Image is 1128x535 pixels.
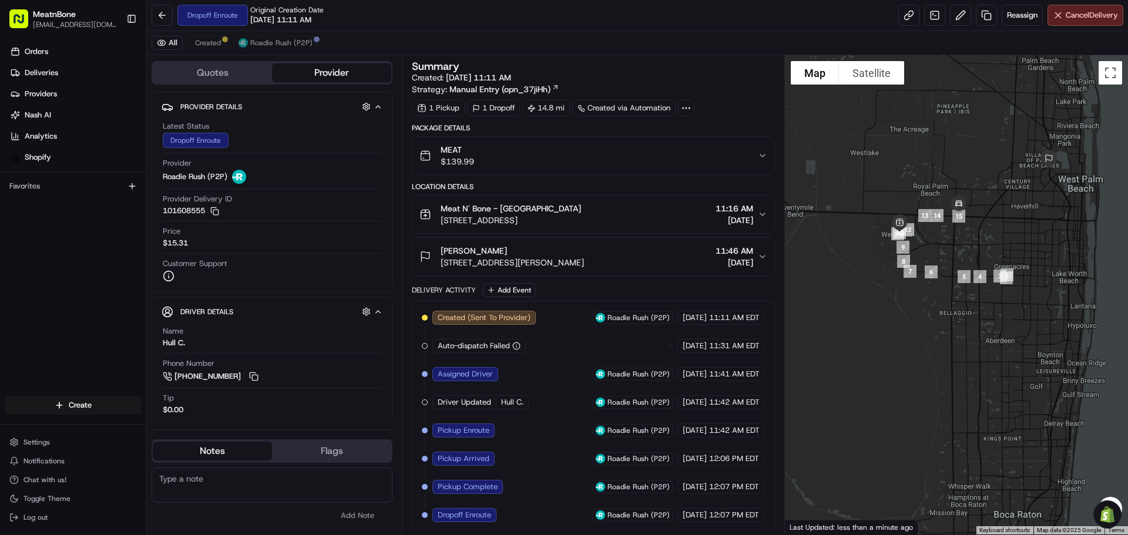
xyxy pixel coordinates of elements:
[709,482,759,492] span: 12:07 PM EDT
[438,510,491,520] span: Dropoff Enroute
[5,5,122,33] button: MeatnBone[EMAIL_ADDRESS][DOMAIN_NAME]
[25,68,58,78] span: Deliveries
[163,171,227,182] span: Roadie Rush (P2P)
[5,127,146,146] a: Analytics
[709,510,759,520] span: 12:07 PM EDT
[25,131,57,142] span: Analytics
[163,338,185,348] div: Hull C.
[163,405,183,415] div: $0.00
[250,38,313,48] span: Roadie Rush (P2P)
[163,358,214,369] span: Phone Number
[716,245,753,257] span: 11:46 AM
[683,425,707,436] span: [DATE]
[163,393,174,403] span: Tip
[716,203,753,214] span: 11:16 AM
[989,265,1011,287] div: 3
[441,214,581,226] span: [STREET_ADDRESS]
[596,313,605,322] img: roadie-logo-v2.jpg
[5,490,142,507] button: Toggle Theme
[163,238,188,248] span: $15.31
[683,510,707,520] span: [DATE]
[522,100,570,116] div: 14.8 mi
[5,42,146,61] a: Orders
[163,370,260,383] a: [PHONE_NUMBER]
[5,106,146,125] a: Nash AI
[892,236,914,258] div: 9
[607,426,670,435] span: Roadie Rush (P2P)
[1066,10,1118,21] span: Cancel Delivery
[709,341,760,351] span: 11:31 AM EDT
[441,144,474,156] span: MEAT
[412,72,511,83] span: Created:
[441,203,581,214] span: Meat N' Bone - [GEOGRAPHIC_DATA]
[709,397,760,408] span: 11:42 AM EDT
[180,102,242,112] span: Provider Details
[153,442,272,460] button: Notes
[596,510,605,520] img: roadie-logo-v2.jpg
[1002,5,1043,26] button: Reassign
[785,520,918,534] div: Last Updated: less than a minute ago
[920,261,942,283] div: 6
[5,85,146,103] a: Providers
[467,100,520,116] div: 1 Dropoff
[979,526,1030,534] button: Keyboard shortcuts
[163,326,183,337] span: Name
[607,313,670,322] span: Roadie Rush (P2P)
[449,83,559,95] a: Manual Entry (opn_37jiHh)
[683,453,707,464] span: [DATE]
[1048,5,1123,26] button: CancelDelivery
[23,456,65,466] span: Notifications
[163,158,192,169] span: Provider
[5,434,142,450] button: Settings
[683,341,707,351] span: [DATE]
[996,264,1018,286] div: 2
[914,204,936,227] div: 13
[438,312,531,323] span: Created (Sent To Provider)
[23,494,70,503] span: Toggle Theme
[839,61,904,85] button: Show satellite imagery
[153,63,272,82] button: Quotes
[969,265,991,288] div: 4
[250,5,324,15] span: Original Creation Date
[25,152,51,163] span: Shopify
[683,482,707,492] span: [DATE]
[716,214,753,226] span: [DATE]
[438,482,498,492] span: Pickup Complete
[33,20,117,29] button: [EMAIL_ADDRESS][DOMAIN_NAME]
[438,397,491,408] span: Driver Updated
[23,438,50,447] span: Settings
[596,398,605,407] img: roadie-logo-v2.jpg
[446,72,511,83] span: [DATE] 11:11 AM
[152,36,183,50] button: All
[483,283,535,297] button: Add Event
[412,285,476,295] div: Delivery Activity
[233,36,318,50] button: Roadie Rush (P2P)
[1037,527,1101,533] span: Map data ©2025 Google
[272,442,391,460] button: Flags
[607,369,670,379] span: Roadie Rush (P2P)
[23,475,66,484] span: Chat with us!
[5,63,146,82] a: Deliveries
[791,61,839,85] button: Show street map
[709,453,759,464] span: 12:06 PM EDT
[953,265,975,288] div: 5
[709,425,760,436] span: 11:42 AM EDT
[412,182,774,191] div: Location Details
[162,97,382,116] button: Provider Details
[412,61,459,72] h3: Summary
[683,397,707,408] span: [DATE]
[449,83,550,95] span: Manual Entry (opn_37jiHh)
[250,15,311,25] span: [DATE] 11:11 AM
[5,472,142,488] button: Chat with us!
[716,257,753,268] span: [DATE]
[607,398,670,407] span: Roadie Rush (P2P)
[596,426,605,435] img: roadie-logo-v2.jpg
[572,100,676,116] a: Created via Automation
[1099,497,1122,520] button: Map camera controls
[163,194,232,204] span: Provider Delivery ID
[441,257,584,268] span: [STREET_ADDRESS][PERSON_NAME]
[33,8,76,20] button: MeatnBone
[607,510,670,520] span: Roadie Rush (P2P)
[412,196,774,233] button: Meat N' Bone - [GEOGRAPHIC_DATA][STREET_ADDRESS]11:16 AM[DATE]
